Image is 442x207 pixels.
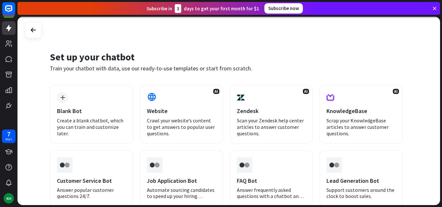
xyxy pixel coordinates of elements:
div: days [6,137,12,141]
div: 3 [175,4,181,13]
div: KH [4,193,14,203]
div: Subscribe now [264,3,303,14]
div: Subscribe in days to get your first month for $1 [147,4,259,13]
div: 7 [7,131,10,137]
a: 7 days [2,129,16,143]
